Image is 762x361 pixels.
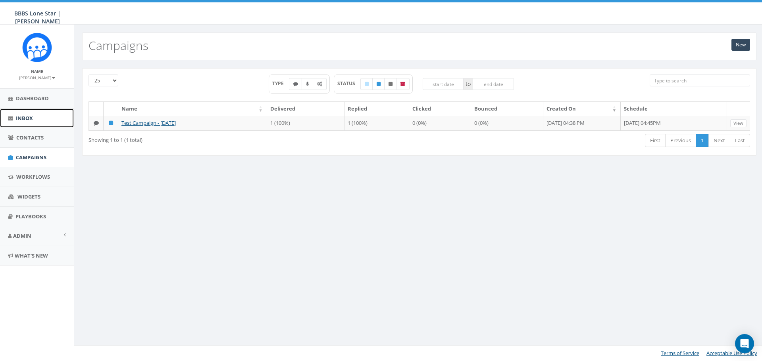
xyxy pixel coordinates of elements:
td: [DATE] 04:45PM [621,116,727,131]
th: Delivered [267,102,344,116]
small: [PERSON_NAME] [19,75,55,80]
label: Archived [396,78,410,90]
i: Automated Message [317,82,322,86]
label: Unpublished [384,78,397,90]
td: 0 (0%) [409,116,471,131]
th: Replied [344,102,409,116]
label: Published [372,78,385,90]
div: Showing 1 to 1 (1 total) [89,133,357,144]
th: Created On: activate to sort column ascending [543,102,621,116]
a: Last [730,134,750,147]
span: Workflows [16,173,50,180]
th: Bounced [471,102,544,116]
label: Draft [360,78,373,90]
label: Automated Message [313,78,327,90]
a: 1 [696,134,709,147]
i: Ringless Voice Mail [306,82,309,86]
span: BBBS Lone Star | [PERSON_NAME] [14,10,61,25]
th: Name: activate to sort column ascending [118,102,267,116]
span: STATUS [337,80,361,87]
i: Published [109,120,113,126]
a: Test Campaign - [DATE] [121,119,176,126]
a: Previous [665,134,696,147]
i: Published [377,82,381,86]
a: [PERSON_NAME] [19,74,55,81]
td: 1 (100%) [267,116,344,131]
a: Next [708,134,730,147]
input: start date [423,78,464,90]
i: Text SMS [293,82,298,86]
th: Schedule [621,102,727,116]
span: Campaigns [16,154,46,161]
i: Unpublished [389,82,393,86]
span: Dashboard [16,95,49,102]
input: end date [473,78,514,90]
i: Text SMS [94,120,99,126]
h2: Campaigns [89,39,148,52]
span: Admin [13,232,31,239]
span: Contacts [16,134,44,141]
a: Terms of Service [661,350,699,357]
span: to [464,78,473,90]
td: [DATE] 04:38 PM [543,116,621,131]
a: First [645,134,666,147]
td: 1 (100%) [344,116,409,131]
span: TYPE [272,80,289,87]
span: What's New [15,252,48,259]
label: Text SMS [289,78,302,90]
a: View [730,119,747,128]
span: Widgets [17,193,40,200]
input: Type to search [650,74,750,86]
label: Ringless Voice Mail [302,78,314,90]
span: Inbox [16,115,33,122]
div: Open Intercom Messenger [735,334,754,353]
img: Rally_Corp_Icon_1.png [22,32,52,62]
td: 0 (0%) [471,116,544,131]
a: New [731,39,750,51]
th: Clicked [409,102,471,116]
i: Draft [365,82,369,86]
span: Playbooks [15,213,46,220]
small: Name [31,69,43,74]
a: Acceptable Use Policy [706,350,757,357]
